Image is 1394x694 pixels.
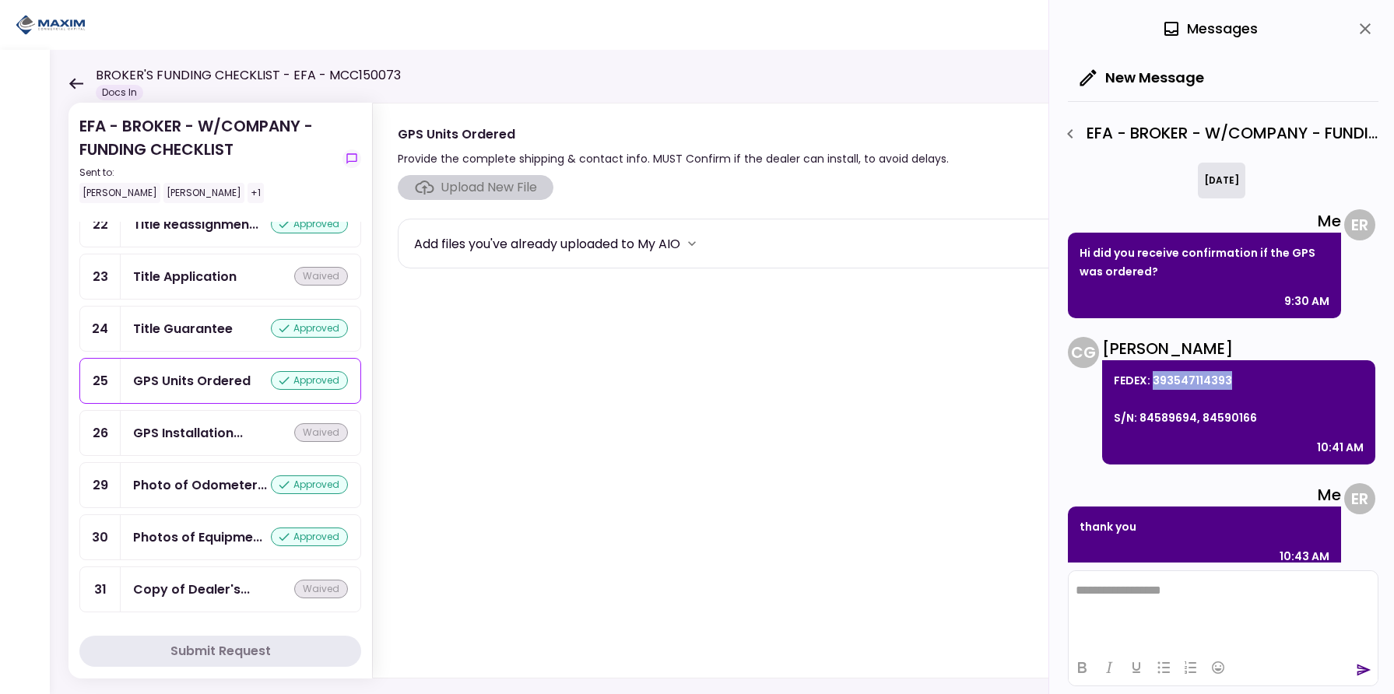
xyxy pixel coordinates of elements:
[133,580,250,599] div: Copy of Dealer's Warranty
[16,13,86,37] img: Partner icon
[96,66,401,85] h1: BROKER'S FUNDING CHECKLIST - EFA - MCC150073
[294,423,348,442] div: waived
[1178,657,1204,678] button: Numbered list
[271,319,348,338] div: approved
[1068,58,1217,98] button: New Message
[1068,209,1341,233] div: Me
[79,306,361,352] a: 24Title Guaranteeapproved
[163,183,244,203] div: [PERSON_NAME]
[248,183,264,203] div: +1
[79,566,361,612] a: 31Copy of Dealer's Warrantywaived
[170,642,271,661] div: Submit Request
[1280,547,1329,566] div: 10:43 AM
[1344,209,1375,240] div: E R
[1284,292,1329,310] div: 9:30 AM
[133,371,251,391] div: GPS Units Ordered
[133,423,243,443] div: GPS Installation Requested
[80,254,121,299] div: 23
[79,254,361,300] a: 23Title Applicationwaived
[271,475,348,494] div: approved
[133,267,237,286] div: Title Application
[133,475,267,495] div: Photo of Odometer or Reefer hours
[271,215,348,233] div: approved
[79,514,361,560] a: 30Photos of Equipment Exteriorapproved
[1162,17,1258,40] div: Messages
[1114,371,1364,427] p: FEDEX: 393547114393 S/N: 84589694, 84590166
[271,528,348,546] div: approved
[1150,657,1177,678] button: Bullet list
[79,183,160,203] div: [PERSON_NAME]
[79,410,361,456] a: 26GPS Installation Requestedwaived
[1068,483,1341,506] div: Me
[133,528,262,547] div: Photos of Equipment Exterior
[1344,483,1375,514] div: E R
[1198,163,1245,198] div: [DATE]
[1080,244,1329,281] p: Hi did you receive confirmation if the GPS was ordered?
[79,114,336,203] div: EFA - BROKER - W/COMPANY - FUNDING CHECKLIST
[294,267,348,286] div: waived
[414,234,680,254] div: Add files you've already uploaded to My AIO
[133,319,233,338] div: Title Guarantee
[1205,657,1231,678] button: Emojis
[1123,657,1150,678] button: Underline
[79,358,361,404] a: 25GPS Units Orderedapproved
[80,359,121,403] div: 25
[1356,662,1371,678] button: send
[398,124,949,144] div: GPS Units Ordered
[680,232,704,255] button: more
[1317,438,1364,457] div: 10:41 AM
[1080,517,1329,536] p: thank you
[398,175,553,200] span: Click here to upload the required document
[1068,337,1099,368] div: C G
[80,515,121,559] div: 30
[133,215,258,234] div: Title Reassignment
[294,580,348,598] div: waived
[80,202,121,247] div: 22
[271,371,348,390] div: approved
[398,149,949,168] div: Provide the complete shipping & contact info. MUST Confirm if the dealer can install, to avoid de...
[1069,571,1378,649] iframe: Rich Text Area
[79,636,361,667] button: Submit Request
[1352,16,1378,42] button: close
[1102,337,1375,360] div: [PERSON_NAME]
[372,103,1363,678] div: GPS Units OrderedProvide the complete shipping & contact info. MUST Confirm if the dealer can ins...
[96,85,143,100] div: Docs In
[80,567,121,612] div: 31
[79,166,336,180] div: Sent to:
[1069,657,1095,678] button: Bold
[80,307,121,351] div: 24
[79,462,361,508] a: 29Photo of Odometer or Reefer hoursapproved
[80,411,121,455] div: 26
[80,463,121,507] div: 29
[1096,657,1122,678] button: Italic
[342,149,361,168] button: show-messages
[1057,121,1378,147] div: EFA - BROKER - W/COMPANY - FUNDING CHECKLIST - GPS Units Ordered
[79,202,361,247] a: 22Title Reassignmentapproved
